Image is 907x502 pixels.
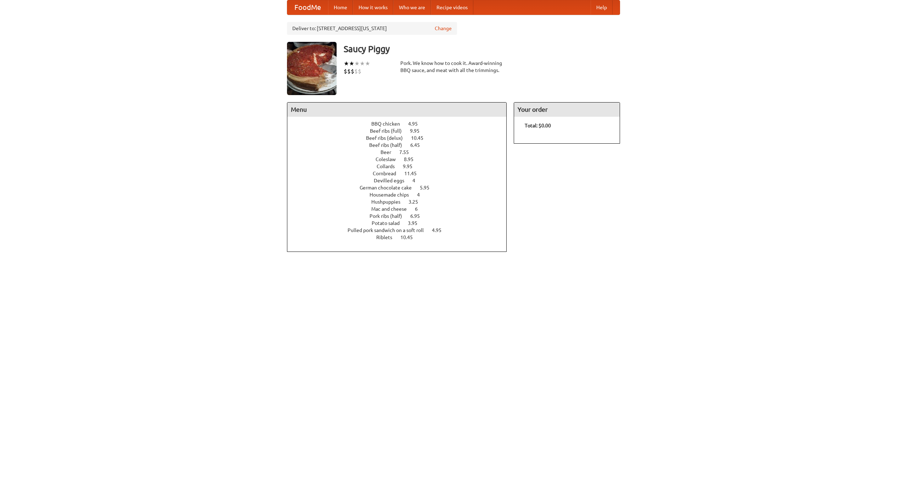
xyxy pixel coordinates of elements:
a: BBQ chicken 4.95 [371,121,431,127]
span: Potato salad [372,220,407,226]
span: 11.45 [404,171,424,176]
span: 4.95 [408,121,425,127]
a: Home [328,0,353,15]
li: $ [358,67,361,75]
a: Change [435,25,452,32]
a: Collards 9.95 [377,164,426,169]
li: ★ [354,60,360,67]
li: ★ [365,60,370,67]
a: Who we are [393,0,431,15]
li: ★ [360,60,365,67]
a: How it works [353,0,393,15]
span: 6.95 [410,213,427,219]
span: Beef ribs (delux) [366,135,410,141]
span: Beef ribs (half) [369,142,409,148]
span: Riblets [376,235,399,240]
span: 8.95 [404,156,421,162]
span: BBQ chicken [371,121,407,127]
a: Devilled eggs 4 [374,178,428,183]
span: German chocolate cake [360,185,419,191]
span: Pulled pork sandwich on a soft roll [348,227,431,233]
h3: Saucy Piggy [344,42,620,56]
span: 5.95 [420,185,436,191]
a: Beef ribs (half) 6.45 [369,142,433,148]
span: 6.45 [410,142,427,148]
span: 10.45 [411,135,430,141]
span: Housemade chips [370,192,416,198]
li: $ [351,67,354,75]
a: Recipe videos [431,0,473,15]
a: Beef ribs (delux) 10.45 [366,135,436,141]
span: Beef ribs (full) [370,128,409,134]
li: ★ [349,60,354,67]
a: German chocolate cake 5.95 [360,185,443,191]
span: 6 [415,206,425,212]
span: Collards [377,164,402,169]
a: Housemade chips 4 [370,192,433,198]
span: 10.45 [400,235,420,240]
a: Beer 7.55 [381,149,422,155]
b: Total: $0.00 [525,123,551,128]
li: $ [354,67,358,75]
span: 4.95 [432,227,449,233]
span: Beer [381,149,398,155]
span: 9.95 [410,128,427,134]
span: 4 [412,178,422,183]
span: 3.25 [409,199,425,205]
a: Beef ribs (full) 9.95 [370,128,433,134]
a: Potato salad 3.95 [372,220,430,226]
div: Deliver to: [STREET_ADDRESS][US_STATE] [287,22,457,35]
h4: Menu [287,103,506,117]
span: 9.95 [403,164,419,169]
h4: Your order [514,103,620,117]
a: Coleslaw 8.95 [376,156,427,162]
span: 4 [417,192,427,198]
li: ★ [344,60,349,67]
a: Pork ribs (half) 6.95 [370,213,433,219]
a: Mac and cheese 6 [371,206,431,212]
span: 7.55 [399,149,416,155]
li: $ [344,67,347,75]
a: Pulled pork sandwich on a soft roll 4.95 [348,227,455,233]
span: Pork ribs (half) [370,213,409,219]
span: Devilled eggs [374,178,411,183]
span: Hushpuppies [371,199,407,205]
img: angular.jpg [287,42,337,95]
span: Coleslaw [376,156,403,162]
a: FoodMe [287,0,328,15]
span: 3.95 [408,220,424,226]
span: Cornbread [373,171,403,176]
a: Help [591,0,613,15]
a: Hushpuppies 3.25 [371,199,431,205]
span: Mac and cheese [371,206,414,212]
li: $ [347,67,351,75]
div: Pork. We know how to cook it. Award-winning BBQ sauce, and meat with all the trimmings. [400,60,507,74]
a: Cornbread 11.45 [373,171,430,176]
a: Riblets 10.45 [376,235,426,240]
